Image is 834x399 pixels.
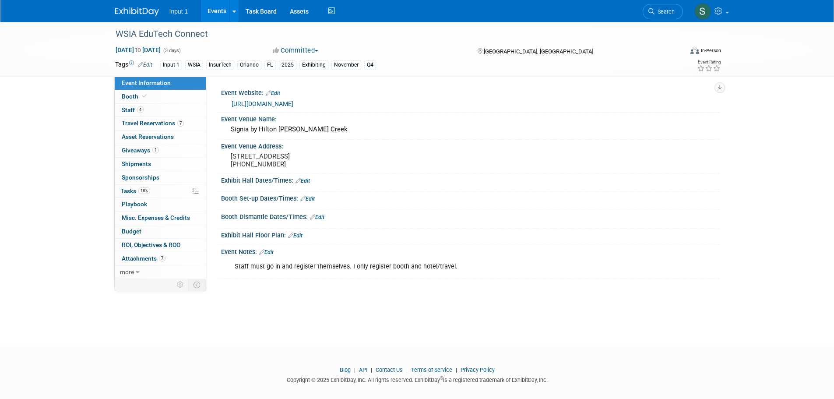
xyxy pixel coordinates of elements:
div: Exhibit Hall Dates/Times: [221,174,719,185]
a: Contact Us [376,367,403,373]
div: Signia by Hilton [PERSON_NAME] Creek [228,123,713,136]
a: ROI, Objectives & ROO [115,239,206,252]
div: Exhibiting [299,60,328,70]
div: Event Venue Address: [221,140,719,151]
img: Susan Stout [694,3,711,20]
div: WSIA [185,60,203,70]
span: | [369,367,374,373]
a: Edit [300,196,315,202]
span: Travel Reservations [122,120,184,127]
a: Privacy Policy [461,367,495,373]
span: | [352,367,358,373]
div: Input 1 [160,60,182,70]
div: Event Notes: [221,245,719,257]
div: Event Venue Name: [221,113,719,124]
span: 7 [159,255,165,261]
div: November [331,60,361,70]
div: WSIA EduTech Connect [113,26,670,42]
span: Attachments [122,255,165,262]
img: ExhibitDay [115,7,159,16]
span: 1 [152,147,159,153]
a: Blog [340,367,351,373]
span: Tasks [121,187,150,194]
a: Tasks18% [115,185,206,198]
span: 7 [177,120,184,127]
span: Budget [122,228,141,235]
img: Format-Inperson.png [690,47,699,54]
div: In-Person [700,47,721,54]
a: Playbook [115,198,206,211]
sup: ® [440,376,443,381]
a: Edit [288,233,303,239]
a: Attachments7 [115,252,206,265]
div: Event Website: [221,86,719,98]
span: Asset Reservations [122,133,174,140]
a: Event Information [115,77,206,90]
a: Edit [310,214,324,220]
a: Staff4 [115,104,206,117]
span: 4 [137,106,144,113]
span: more [120,268,134,275]
div: 2025 [279,60,296,70]
div: Exhibit Hall Floor Plan: [221,229,719,240]
a: Edit [138,62,152,68]
a: Travel Reservations7 [115,117,206,130]
span: to [134,46,142,53]
a: Sponsorships [115,171,206,184]
a: Booth [115,90,206,103]
span: 18% [138,187,150,194]
a: Edit [259,249,274,255]
a: Terms of Service [411,367,452,373]
span: ROI, Objectives & ROO [122,241,180,248]
span: | [404,367,410,373]
a: Edit [266,90,280,96]
i: Booth reservation complete [142,94,147,99]
a: Asset Reservations [115,131,206,144]
div: FL [264,60,276,70]
span: Misc. Expenses & Credits [122,214,190,221]
span: Search [655,8,675,15]
a: Shipments [115,158,206,171]
div: Event Rating [697,60,721,64]
span: [GEOGRAPHIC_DATA], [GEOGRAPHIC_DATA] [484,48,593,55]
span: [DATE] [DATE] [115,46,161,54]
a: Giveaways1 [115,144,206,157]
a: API [359,367,367,373]
div: Staff must go in and register themselves. I only register booth and hotel/travel. [229,258,623,275]
button: Committed [270,46,322,55]
a: Search [643,4,683,19]
a: Misc. Expenses & Credits [115,212,206,225]
a: more [115,266,206,279]
div: InsurTech [206,60,234,70]
div: Booth Dismantle Dates/Times: [221,210,719,222]
pre: [STREET_ADDRESS] [PHONE_NUMBER] [231,152,419,168]
div: Booth Set-up Dates/Times: [221,192,719,203]
div: Q4 [364,60,376,70]
span: Input 1 [169,8,188,15]
a: [URL][DOMAIN_NAME] [232,100,293,107]
div: Event Format [631,46,721,59]
span: Shipments [122,160,151,167]
a: Budget [115,225,206,238]
span: Sponsorships [122,174,159,181]
td: Tags [115,60,152,70]
span: Playbook [122,201,147,208]
span: | [454,367,459,373]
div: Orlando [237,60,261,70]
span: Staff [122,106,144,113]
span: Booth [122,93,148,100]
span: Giveaways [122,147,159,154]
td: Personalize Event Tab Strip [173,279,188,290]
span: Event Information [122,79,171,86]
span: (3 days) [162,48,181,53]
td: Toggle Event Tabs [188,279,206,290]
a: Edit [296,178,310,184]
